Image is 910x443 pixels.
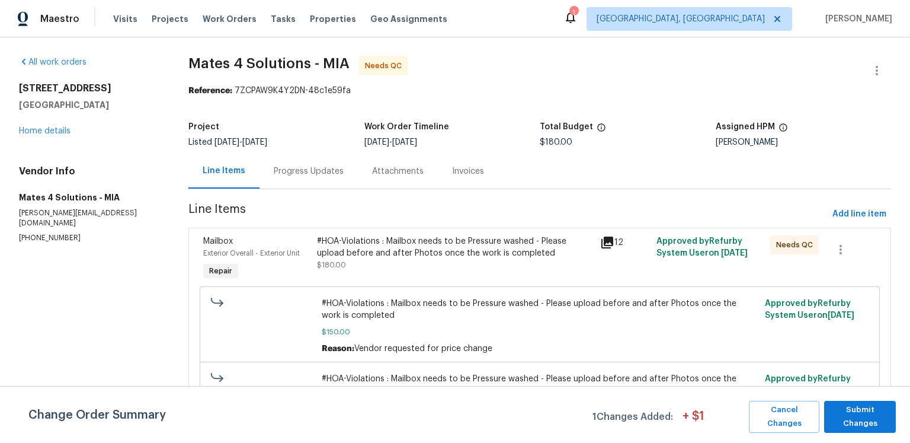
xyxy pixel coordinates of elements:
button: Submit Changes [824,401,896,433]
span: [GEOGRAPHIC_DATA], [GEOGRAPHIC_DATA] [597,13,765,25]
span: Add line item [832,207,886,222]
button: Cancel Changes [749,401,819,433]
div: Line Items [203,165,245,177]
span: Mates 4 Solutions - MIA [188,56,350,71]
span: Reason: [322,345,354,353]
div: #HOA-Violations : Mailbox needs to be Pressure washed - Please upload before and after Photos onc... [317,235,593,259]
span: Geo Assignments [370,13,447,25]
h5: Project [188,123,219,131]
span: Exterior Overall - Exterior Unit [203,250,300,257]
span: [DATE] [721,249,748,257]
span: Change Order Summary [28,401,166,433]
span: #HOA-Violations : Mailbox needs to be Pressure washed - Please upload before and after Photos onc... [322,373,758,397]
span: #HOA-Violations : Mailbox needs to be Pressure washed - Please upload before and after Photos onc... [322,298,758,321]
span: The hpm assigned to this work order. [778,123,788,138]
h5: Work Order Timeline [364,123,449,131]
span: Approved by Refurby System User on [765,375,854,395]
span: Work Orders [203,13,257,25]
span: Approved by Refurby System User on [656,237,748,257]
span: The total cost of line items that have been proposed by Opendoor. This sum includes line items th... [597,123,606,138]
span: Vendor requested for price change [354,345,492,353]
span: Cancel Changes [755,403,813,431]
span: $180.00 [317,262,346,269]
div: Progress Updates [274,165,344,177]
span: Needs QC [365,60,406,72]
span: Listed [188,138,267,146]
div: 12 [600,235,650,250]
span: - [214,138,267,146]
span: [DATE] [214,138,239,146]
div: 1 [569,7,578,19]
p: [PHONE_NUMBER] [19,233,160,243]
span: $180.00 [540,138,572,146]
a: All work orders [19,58,86,66]
span: Repair [204,265,237,277]
span: Visits [113,13,137,25]
b: Reference: [188,87,232,95]
span: [DATE] [242,138,267,146]
div: [PERSON_NAME] [716,138,891,146]
span: [PERSON_NAME] [821,13,892,25]
h5: Assigned HPM [716,123,775,131]
h2: [STREET_ADDRESS] [19,82,160,94]
span: - [364,138,417,146]
button: Add line item [828,203,891,225]
h5: Mates 4 Solutions - MIA [19,192,160,203]
span: [DATE] [364,138,389,146]
span: Needs QC [776,239,818,251]
h4: Vendor Info [19,165,160,177]
span: [DATE] [392,138,417,146]
span: Projects [152,13,188,25]
a: Home details [19,127,71,135]
span: Properties [310,13,356,25]
div: Invoices [452,165,484,177]
span: + $ 1 [682,410,704,433]
div: 7ZCPAW9K4Y2DN-48c1e59fa [188,85,891,97]
span: Mailbox [203,237,233,246]
span: [DATE] [828,311,854,320]
span: 1 Changes Added: [592,406,673,433]
p: [PERSON_NAME][EMAIL_ADDRESS][DOMAIN_NAME] [19,208,160,228]
span: Approved by Refurby System User on [765,299,854,320]
span: Maestro [40,13,79,25]
span: Tasks [271,15,296,23]
span: Submit Changes [830,403,890,431]
span: Line Items [188,203,828,225]
h5: Total Budget [540,123,593,131]
span: $150.00 [322,326,758,338]
div: Attachments [372,165,424,177]
h5: [GEOGRAPHIC_DATA] [19,99,160,111]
